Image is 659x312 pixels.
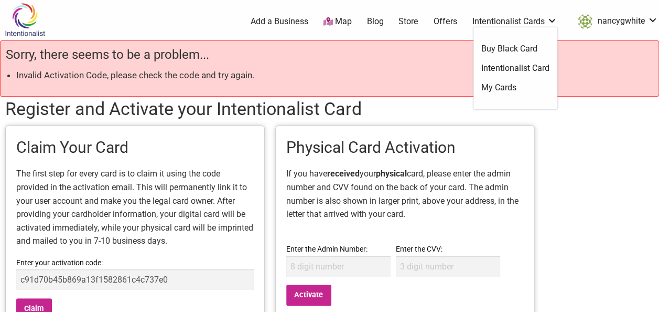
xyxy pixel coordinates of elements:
[286,256,391,277] input: 8 digit number
[251,16,308,27] a: Add a Business
[398,16,418,27] a: Store
[396,243,500,256] label: Enter the CVV:
[286,167,524,234] p: If you have your card, please enter the admin number and CVV found on the back of your card. The ...
[376,169,407,179] b: physical
[481,43,549,55] a: Buy Black Card
[16,167,254,248] p: The first step for every card is to claim it using the code provided in the activation email. Thi...
[572,12,658,31] a: nancygwhite
[16,256,254,269] label: Enter your activation code:
[5,97,654,122] h1: Register and Activate your Intentionalist Card
[16,269,254,290] input: 32 characters of letters and numbers
[323,16,352,28] a: Map
[286,137,524,159] h2: Physical Card Activation
[16,137,254,159] h2: Claim Your Card
[327,169,360,179] b: received
[286,285,331,306] input: Activate
[434,16,457,27] a: Offers
[481,82,549,93] a: My Cards
[472,16,557,27] a: Intentionalist Cards
[6,46,653,64] h4: Sorry, there seems to be a problem...
[396,256,500,277] input: 3 digit number
[16,68,653,82] li: Invalid Activation Code, please check the code and try again.
[366,16,383,27] a: Blog
[481,63,549,74] a: Intentionalist Card
[286,243,391,256] label: Enter the Admin Number:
